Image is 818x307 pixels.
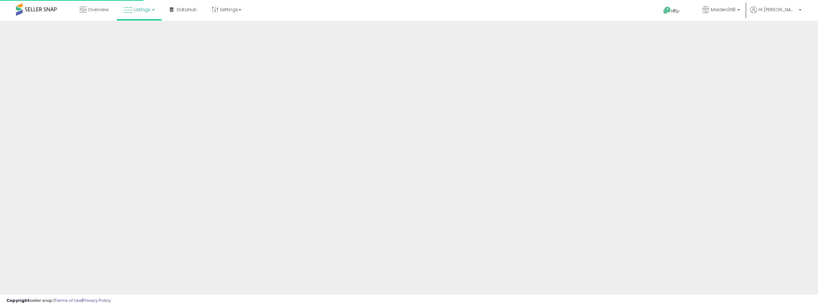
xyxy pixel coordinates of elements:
[759,6,797,13] span: Hi [PERSON_NAME]
[134,6,150,13] span: Listings
[177,6,197,13] span: DataHub
[663,6,671,14] i: Get Help
[671,8,680,14] span: Help
[658,2,692,21] a: Help
[750,6,801,21] a: Hi [PERSON_NAME]
[711,6,736,13] span: Maiden3118
[88,6,109,13] span: Overview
